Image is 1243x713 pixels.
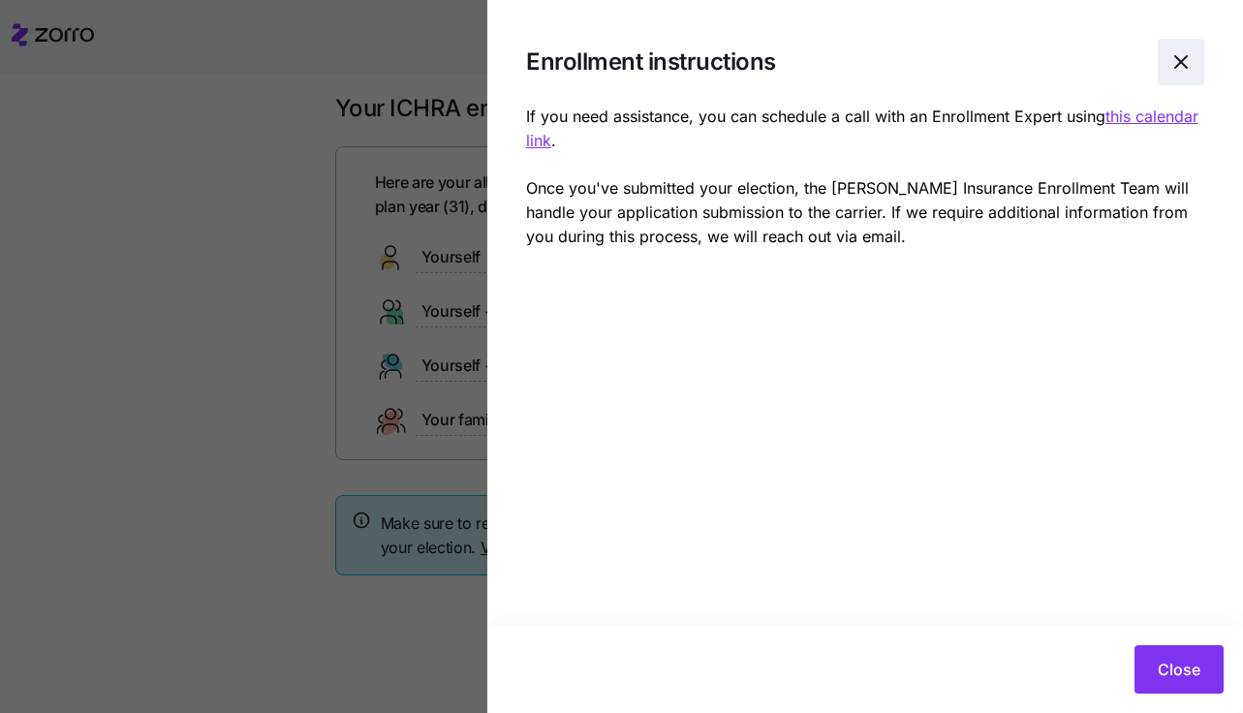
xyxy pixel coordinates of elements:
p: If you need assistance, you can schedule a call with an Enrollment Expert using . Once you've sub... [526,105,1204,249]
h1: Enrollment instructions [526,46,1142,77]
span: Close [1158,658,1200,681]
a: this calendar link [526,107,1198,150]
button: Close [1134,645,1224,694]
